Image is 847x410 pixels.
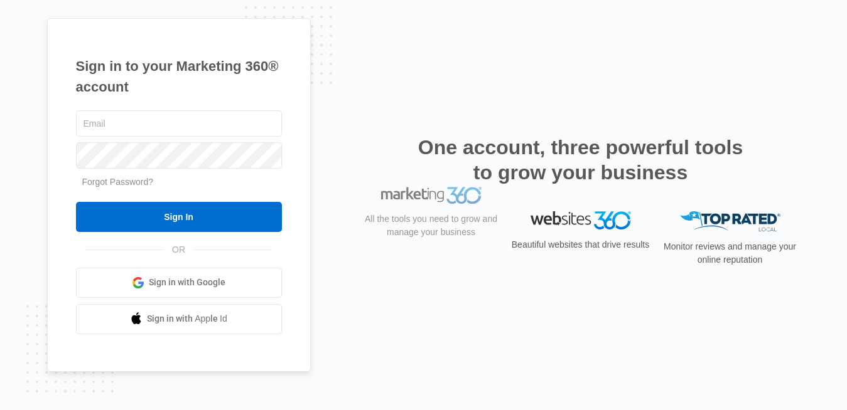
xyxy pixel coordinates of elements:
img: Marketing 360 [381,211,482,229]
a: Sign in with Apple Id [76,304,282,334]
h2: One account, three powerful tools to grow your business [414,135,747,185]
p: Monitor reviews and manage your online reputation [660,240,801,266]
span: Sign in with Apple Id [147,312,227,325]
span: OR [163,243,194,256]
a: Sign in with Google [76,268,282,298]
p: Beautiful websites that drive results [510,238,651,251]
p: All the tools you need to grow and manage your business [361,237,502,263]
span: Sign in with Google [149,276,225,289]
h1: Sign in to your Marketing 360® account [76,56,282,97]
img: Websites 360 [531,211,631,229]
a: Forgot Password? [82,177,154,187]
input: Email [76,110,282,137]
input: Sign In [76,202,282,232]
img: Top Rated Local [680,211,780,232]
